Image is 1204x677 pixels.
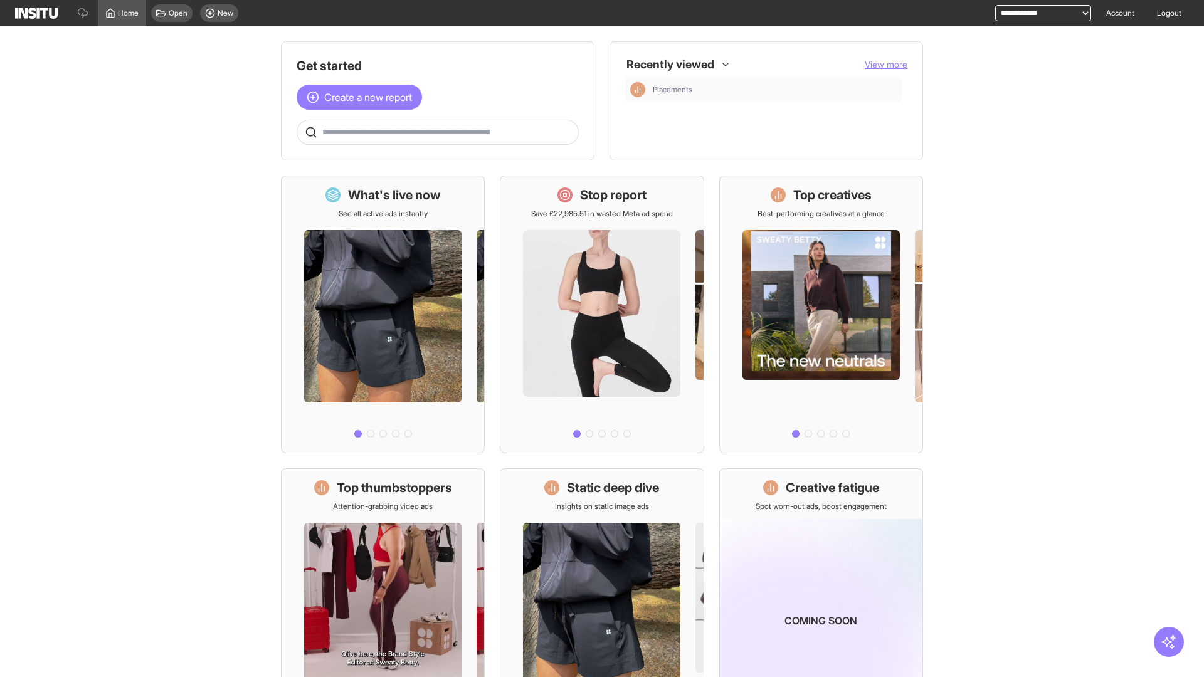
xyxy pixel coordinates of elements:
h1: Top thumbstoppers [337,479,452,496]
span: Home [118,8,139,18]
span: View more [865,59,907,70]
button: View more [865,58,907,71]
img: Logo [15,8,58,19]
h1: Top creatives [793,186,872,204]
h1: Static deep dive [567,479,659,496]
a: What's live nowSee all active ads instantly [281,176,485,453]
span: New [218,8,233,18]
a: Top creativesBest-performing creatives at a glance [719,176,923,453]
h1: Get started [297,57,579,75]
p: See all active ads instantly [339,209,428,219]
span: Create a new report [324,90,412,105]
h1: What's live now [348,186,441,204]
h1: Stop report [580,186,647,204]
p: Attention-grabbing video ads [333,501,433,512]
span: Open [169,8,187,18]
p: Insights on static image ads [555,501,649,512]
div: Insights [630,82,645,97]
a: Stop reportSave £22,985.51 in wasted Meta ad spend [500,176,704,453]
span: Placements [653,85,692,95]
p: Save £22,985.51 in wasted Meta ad spend [531,209,673,219]
span: Placements [653,85,897,95]
button: Create a new report [297,85,422,110]
p: Best-performing creatives at a glance [758,209,885,219]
